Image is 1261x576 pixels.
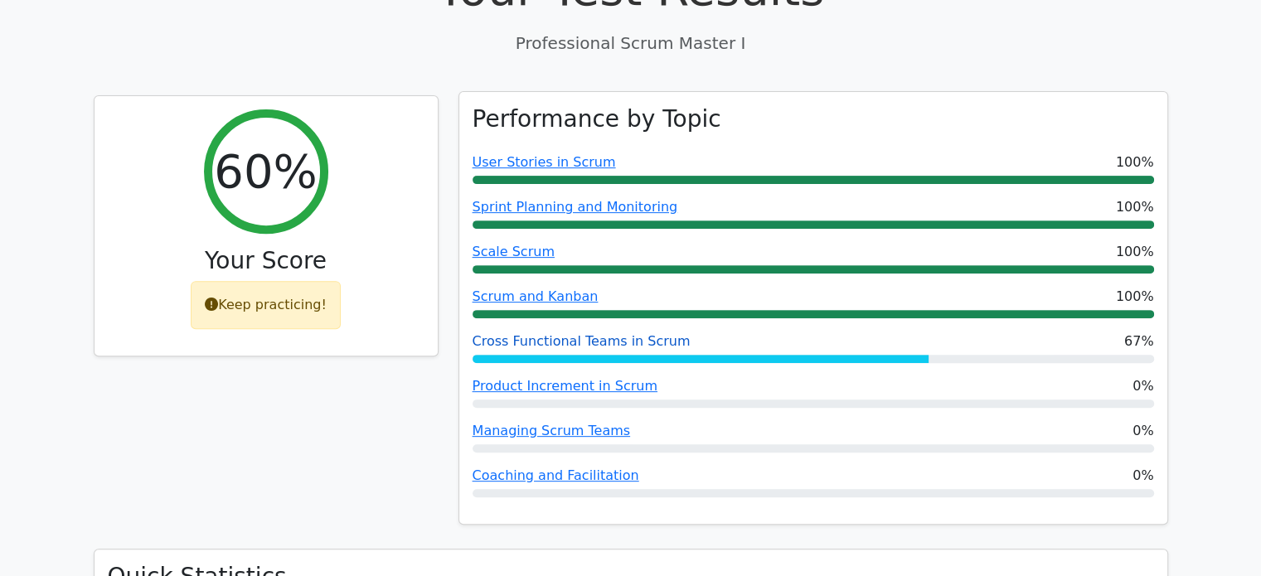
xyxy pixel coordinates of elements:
h3: Your Score [108,247,424,275]
span: 0% [1132,421,1153,441]
span: 100% [1116,152,1154,172]
span: 67% [1124,332,1154,351]
h2: 60% [214,143,317,199]
span: 0% [1132,466,1153,486]
a: Scrum and Kanban [473,288,599,304]
span: 100% [1116,287,1154,307]
a: Managing Scrum Teams [473,423,631,438]
p: Professional Scrum Master I [94,31,1168,56]
a: Cross Functional Teams in Scrum [473,333,691,349]
span: 100% [1116,242,1154,262]
span: 0% [1132,376,1153,396]
a: Product Increment in Scrum [473,378,657,394]
span: 100% [1116,197,1154,217]
a: Sprint Planning and Monitoring [473,199,678,215]
a: User Stories in Scrum [473,154,616,170]
a: Coaching and Facilitation [473,467,639,483]
div: Keep practicing! [191,281,341,329]
a: Scale Scrum [473,244,555,259]
h3: Performance by Topic [473,105,721,133]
